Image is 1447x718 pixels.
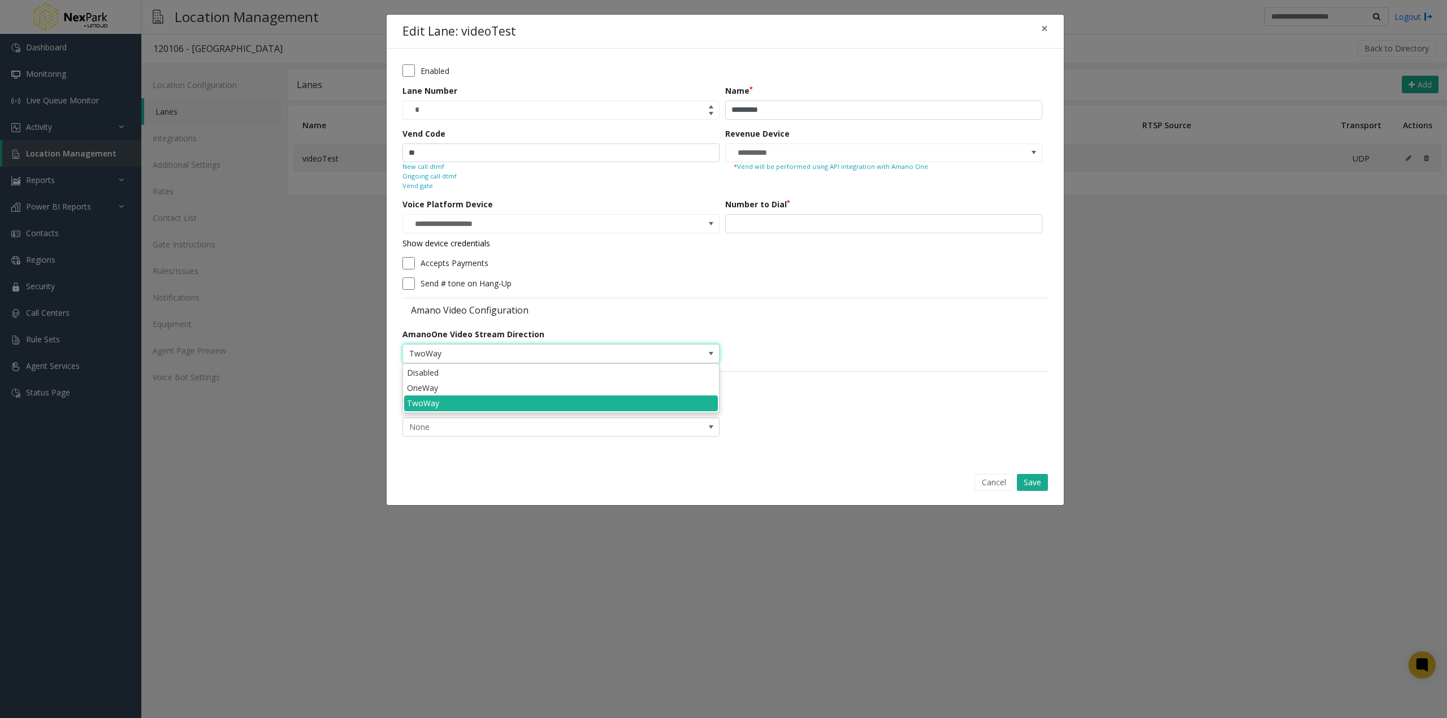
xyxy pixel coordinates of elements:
[1033,15,1056,42] button: Close
[1041,20,1048,36] span: ×
[725,128,790,140] label: Revenue Device
[404,365,718,380] li: Disabled
[403,345,656,363] span: TwoWay
[402,328,544,340] label: AmanoOne Video Stream Direction
[402,172,457,181] small: Ongoing call dtmf
[974,474,1013,491] button: Cancel
[725,198,790,210] label: Number to Dial
[725,85,753,97] label: Name
[1017,474,1048,491] button: Save
[402,304,722,316] label: Amano Video Configuration
[421,257,488,269] label: Accepts Payments
[421,65,449,77] label: Enabled
[404,395,718,411] li: TwoWay
[402,181,433,191] small: Vend gate
[402,85,457,97] label: Lane Number
[402,128,445,140] label: Vend Code
[402,198,493,210] label: Voice Platform Device
[734,162,1034,172] small: Vend will be performed using API integration with Amano One
[403,418,656,436] span: None
[421,277,512,289] label: Send # tone on Hang-Up
[703,101,719,110] span: Increase value
[402,23,516,41] h4: Edit Lane: videoTest
[703,110,719,119] span: Decrease value
[402,162,444,172] small: New call dtmf
[404,380,718,395] li: OneWay
[402,238,490,249] a: Show device credentials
